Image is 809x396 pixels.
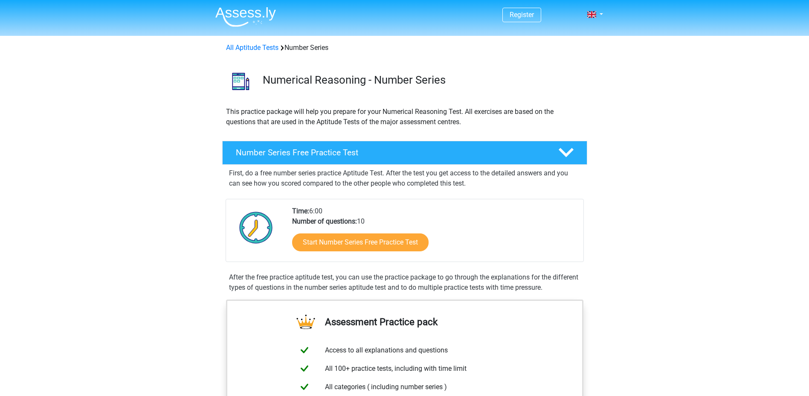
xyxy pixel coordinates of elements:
div: Number Series [223,43,587,53]
div: After the free practice aptitude test, you can use the practice package to go through the explana... [226,272,584,293]
a: Start Number Series Free Practice Test [292,233,429,251]
img: number series [223,63,259,99]
a: Number Series Free Practice Test [219,141,591,165]
b: Time: [292,207,309,215]
img: Clock [235,206,278,249]
a: Register [510,11,534,19]
p: First, do a free number series practice Aptitude Test. After the test you get access to the detai... [229,168,580,189]
img: Assessly [215,7,276,27]
b: Number of questions: [292,217,357,225]
div: 6:00 10 [286,206,583,262]
p: This practice package will help you prepare for your Numerical Reasoning Test. All exercises are ... [226,107,583,127]
a: All Aptitude Tests [226,44,278,52]
h3: Numerical Reasoning - Number Series [263,73,580,87]
h4: Number Series Free Practice Test [236,148,545,157]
